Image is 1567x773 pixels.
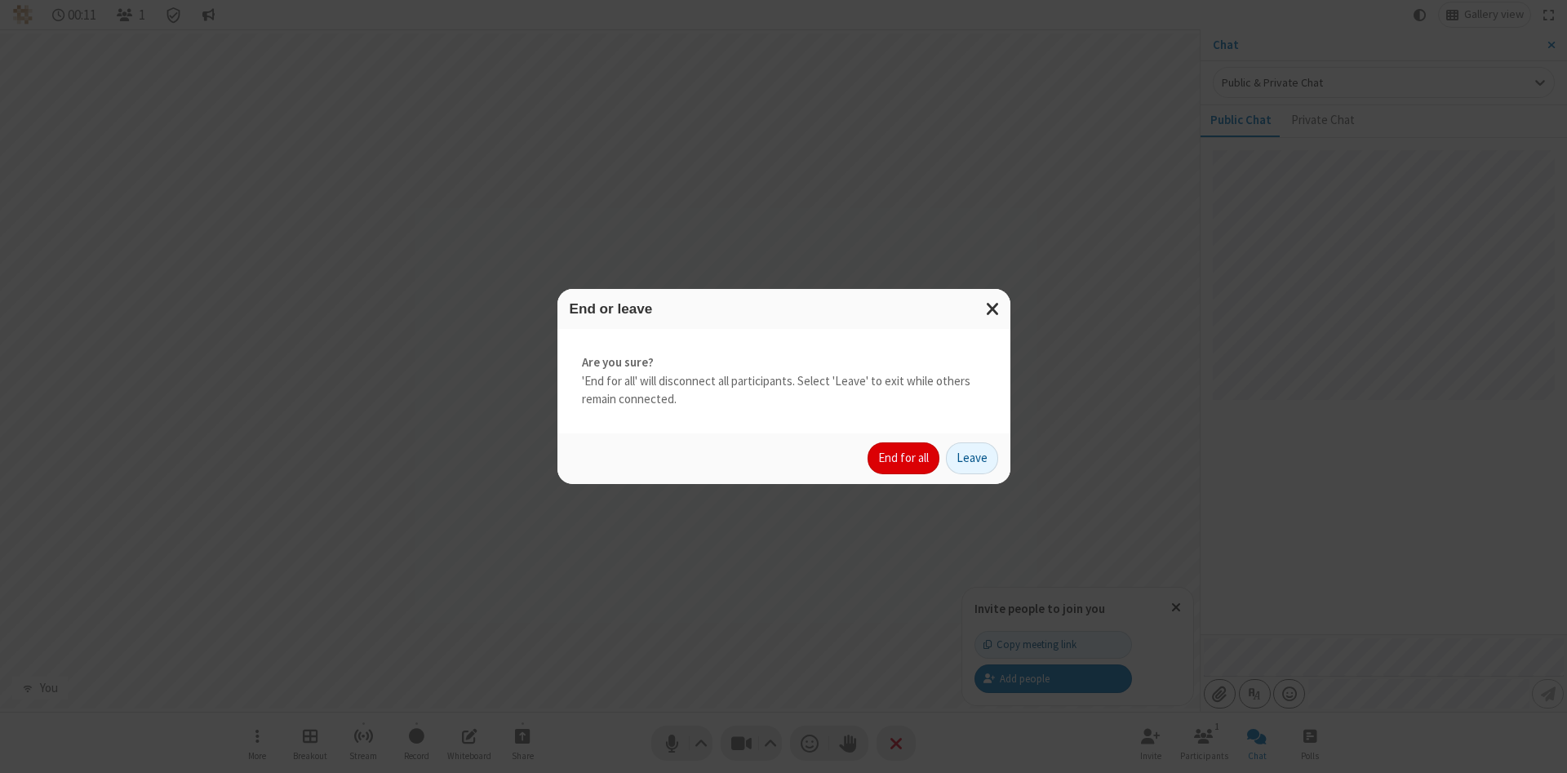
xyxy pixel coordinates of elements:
[976,289,1010,329] button: Close modal
[570,301,998,317] h3: End or leave
[946,442,998,475] button: Leave
[557,329,1010,433] div: 'End for all' will disconnect all participants. Select 'Leave' to exit while others remain connec...
[868,442,939,475] button: End for all
[582,353,986,372] strong: Are you sure?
